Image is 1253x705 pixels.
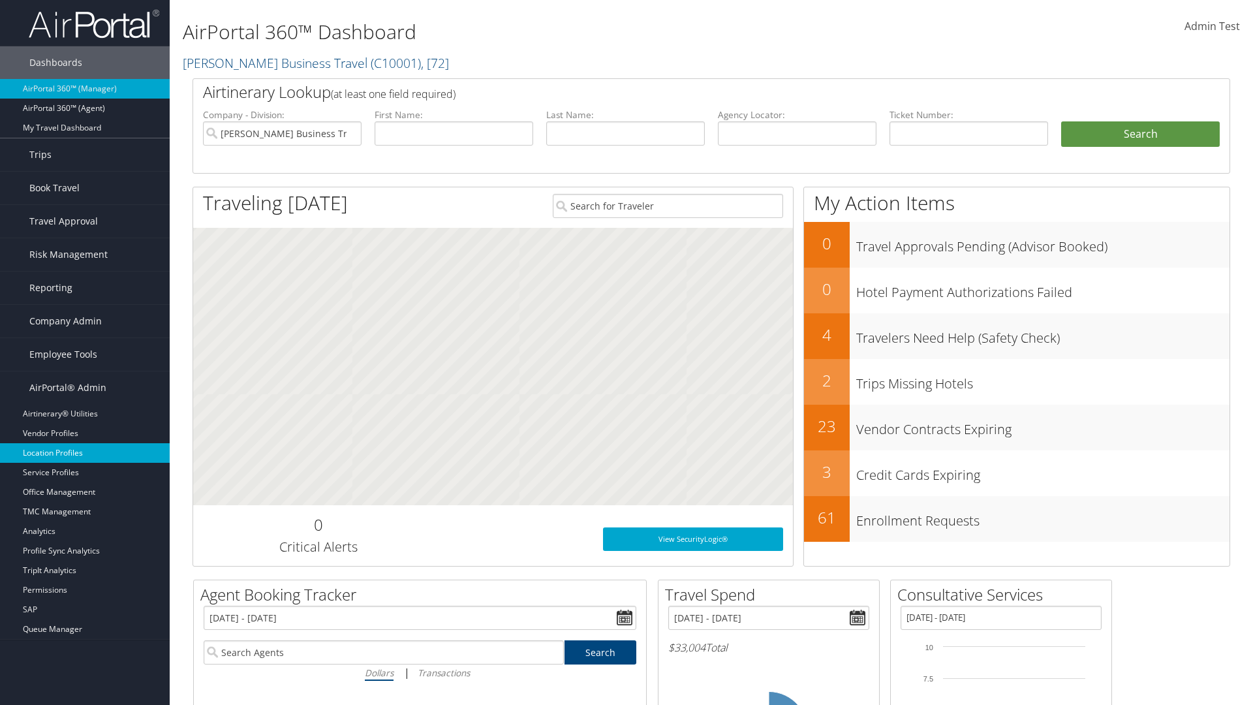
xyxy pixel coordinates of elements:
[856,460,1230,484] h3: Credit Cards Expiring
[923,675,933,683] tspan: 7.5
[29,305,102,337] span: Company Admin
[856,322,1230,347] h3: Travelers Need Help (Safety Check)
[804,189,1230,217] h1: My Action Items
[804,450,1230,496] a: 3Credit Cards Expiring
[889,108,1048,121] label: Ticket Number:
[29,238,108,271] span: Risk Management
[804,268,1230,313] a: 0Hotel Payment Authorizations Failed
[1061,121,1220,148] button: Search
[203,189,348,217] h1: Traveling [DATE]
[804,324,850,346] h2: 4
[665,584,879,606] h2: Travel Spend
[925,644,933,651] tspan: 10
[897,584,1111,606] h2: Consultative Services
[668,640,869,655] h6: Total
[804,496,1230,542] a: 61Enrollment Requests
[418,666,470,679] i: Transactions
[331,87,456,101] span: (at least one field required)
[804,278,850,300] h2: 0
[29,272,72,304] span: Reporting
[29,172,80,204] span: Book Travel
[856,505,1230,530] h3: Enrollment Requests
[1184,7,1240,47] a: Admin Test
[856,231,1230,256] h3: Travel Approvals Pending (Advisor Booked)
[668,640,705,655] span: $33,004
[371,54,421,72] span: ( C10001 )
[553,194,783,218] input: Search for Traveler
[804,461,850,483] h2: 3
[203,81,1134,103] h2: Airtinerary Lookup
[804,232,850,255] h2: 0
[203,108,362,121] label: Company - Division:
[29,138,52,171] span: Trips
[204,640,564,665] input: Search Agents
[565,640,637,665] a: Search
[804,405,1230,450] a: 23Vendor Contracts Expiring
[365,666,394,679] i: Dollars
[29,46,82,79] span: Dashboards
[804,415,850,437] h2: 23
[856,414,1230,439] h3: Vendor Contracts Expiring
[204,665,636,681] div: |
[856,277,1230,302] h3: Hotel Payment Authorizations Failed
[375,108,533,121] label: First Name:
[603,527,783,551] a: View SecurityLogic®
[29,8,159,39] img: airportal-logo.png
[183,54,449,72] a: [PERSON_NAME] Business Travel
[804,359,1230,405] a: 2Trips Missing Hotels
[804,369,850,392] h2: 2
[200,584,646,606] h2: Agent Booking Tracker
[203,538,433,556] h3: Critical Alerts
[29,338,97,371] span: Employee Tools
[718,108,876,121] label: Agency Locator:
[29,371,106,404] span: AirPortal® Admin
[856,368,1230,393] h3: Trips Missing Hotels
[183,18,888,46] h1: AirPortal 360™ Dashboard
[1184,19,1240,33] span: Admin Test
[29,205,98,238] span: Travel Approval
[804,313,1230,359] a: 4Travelers Need Help (Safety Check)
[804,222,1230,268] a: 0Travel Approvals Pending (Advisor Booked)
[421,54,449,72] span: , [ 72 ]
[203,514,433,536] h2: 0
[546,108,705,121] label: Last Name:
[804,507,850,529] h2: 61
